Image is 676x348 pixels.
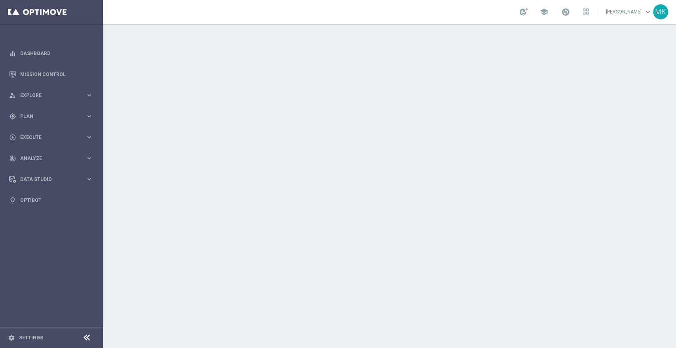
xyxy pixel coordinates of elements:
[9,155,16,162] i: track_changes
[9,176,86,183] div: Data Studio
[9,155,86,162] div: Analyze
[9,92,86,99] div: Explore
[20,64,93,85] a: Mission Control
[20,156,86,161] span: Analyze
[644,8,652,16] span: keyboard_arrow_down
[20,43,93,64] a: Dashboard
[9,134,86,141] div: Execute
[9,134,93,141] button: play_circle_outline Execute keyboard_arrow_right
[9,50,93,57] button: equalizer Dashboard
[9,43,93,64] div: Dashboard
[9,197,93,203] button: lightbulb Optibot
[19,335,43,340] a: Settings
[20,177,86,182] span: Data Studio
[20,93,86,98] span: Explore
[86,154,93,162] i: keyboard_arrow_right
[20,190,93,211] a: Optibot
[9,113,86,120] div: Plan
[86,112,93,120] i: keyboard_arrow_right
[9,134,16,141] i: play_circle_outline
[9,113,16,120] i: gps_fixed
[9,92,93,99] button: person_search Explore keyboard_arrow_right
[9,113,93,120] button: gps_fixed Plan keyboard_arrow_right
[9,190,93,211] div: Optibot
[20,114,86,119] span: Plan
[653,4,668,19] div: MK
[9,197,16,204] i: lightbulb
[605,6,653,18] a: [PERSON_NAME]keyboard_arrow_down
[86,175,93,183] i: keyboard_arrow_right
[20,135,86,140] span: Execute
[9,50,16,57] i: equalizer
[9,155,93,162] button: track_changes Analyze keyboard_arrow_right
[86,133,93,141] i: keyboard_arrow_right
[9,176,93,183] button: Data Studio keyboard_arrow_right
[86,91,93,99] i: keyboard_arrow_right
[9,71,93,78] button: Mission Control
[9,92,16,99] i: person_search
[8,334,15,341] i: settings
[540,8,548,16] span: school
[9,64,93,85] div: Mission Control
